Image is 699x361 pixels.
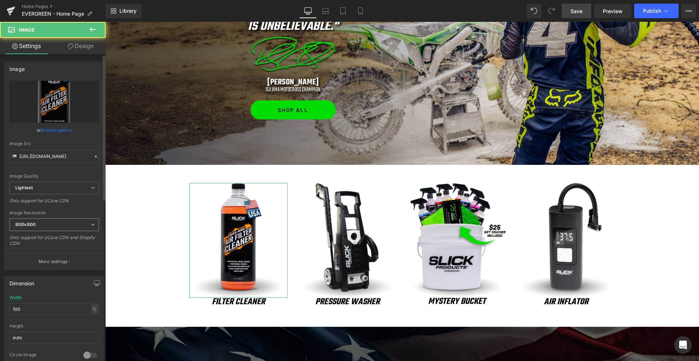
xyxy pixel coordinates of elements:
a: Desktop [299,4,317,18]
b: Lightest [15,185,33,190]
a: New Library [106,4,142,18]
input: auto [9,303,99,315]
a: Tablet [334,4,352,18]
i: FILTER CLEANER [107,273,160,287]
a: Design [54,38,107,54]
p: More settings [39,258,68,265]
span: Publish [643,8,661,14]
button: More settings [4,253,104,270]
div: Image [9,62,25,72]
div: Open Intercom Messenger [674,336,692,354]
input: Link [9,150,99,163]
button: Redo [544,4,559,18]
input: auto [9,332,99,344]
a: SHOP ALL [145,79,230,98]
div: or [9,126,99,134]
span: Save [570,7,582,15]
span: EVERGREEN - Home Page [22,11,84,17]
i: mystery bucket [323,273,380,286]
a: Laptop [317,4,334,18]
i: PRESSURE WASHER [210,273,275,287]
span: SHOP ALL [173,79,203,98]
span: Preview [603,7,623,15]
h1: [PERSON_NAME] [79,57,297,65]
div: Only support for UCare CDN [9,198,99,209]
h1: 15x AMA Motocross Champion [79,65,297,71]
b: 800x800 [15,222,36,227]
span: Library [119,8,137,14]
div: Dimension [9,276,35,286]
i: AIR INFLATOR [439,273,483,287]
div: Only support for UCare CDN and Shopify CDN [9,235,99,251]
div: % [91,304,98,314]
div: Image Src [9,141,99,146]
div: Circle Image [9,352,76,360]
button: More [682,4,696,18]
a: Mobile [352,4,369,18]
a: Preview [594,4,631,18]
span: Image [19,27,35,33]
button: Undo [527,4,541,18]
div: Image Quality [9,174,99,179]
a: Home Pages [22,4,106,9]
button: Publish [634,4,679,18]
div: Height [9,324,99,329]
a: Browse gallery [41,124,72,136]
div: Image Resolution [9,210,99,215]
div: Width [9,295,22,300]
